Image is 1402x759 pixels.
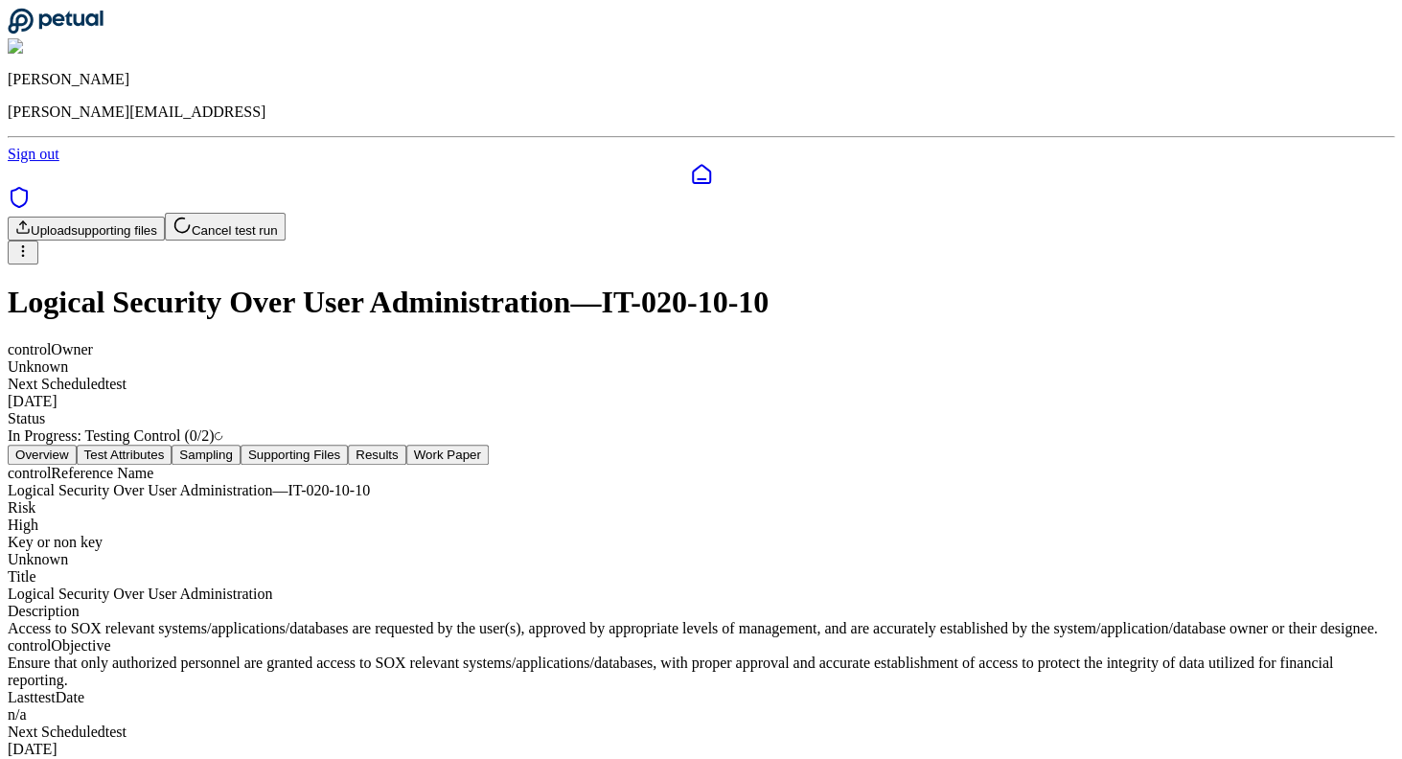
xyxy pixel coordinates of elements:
button: Test Attributes [77,445,172,465]
button: Sampling [172,445,241,465]
div: Access to SOX relevant systems/applications/databases are requested by the user(s), approved by a... [8,620,1394,637]
div: Logical Security Over User Administration — IT-020-10-10 [8,482,1394,499]
a: SOC 1 Reports [8,195,31,212]
div: Description [8,603,1394,620]
button: Overview [8,445,77,465]
div: [DATE] [8,741,1394,758]
div: Last test Date [8,689,1394,706]
nav: Tabs [8,445,1394,465]
button: Supporting Files [241,445,348,465]
div: control Objective [8,637,1394,655]
div: n/a [8,706,1394,724]
div: Key or non key [8,534,1394,551]
div: Next Scheduled test [8,724,1394,741]
span: Logical Security Over User Administration [8,586,272,602]
button: More Options [8,241,38,264]
div: [DATE] [8,393,1394,410]
div: control Reference Name [8,465,1394,482]
div: Title [8,568,1394,586]
div: High [8,517,1394,534]
p: [PERSON_NAME][EMAIL_ADDRESS] [8,103,1394,121]
div: control Owner [8,341,1394,358]
button: Results [348,445,405,465]
button: Cancel test run [165,213,286,241]
span: Unknown [8,358,68,375]
button: Work Paper [406,445,489,465]
h1: Logical Security Over User Administration — IT-020-10-10 [8,285,1394,320]
div: Next Scheduled test [8,376,1394,393]
div: In Progress : Testing Control (0/2) [8,427,1394,445]
button: Uploadsupporting files [8,217,165,241]
a: Sign out [8,146,59,162]
p: [PERSON_NAME] [8,71,1394,88]
img: Eliot Walker [8,38,101,56]
div: Risk [8,499,1394,517]
div: Unknown [8,551,1394,568]
div: Ensure that only authorized personnel are granted access to SOX relevant systems/applications/dat... [8,655,1394,689]
a: Dashboard [8,163,1394,186]
a: Go to Dashboard [8,21,103,37]
div: Status [8,410,1394,427]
